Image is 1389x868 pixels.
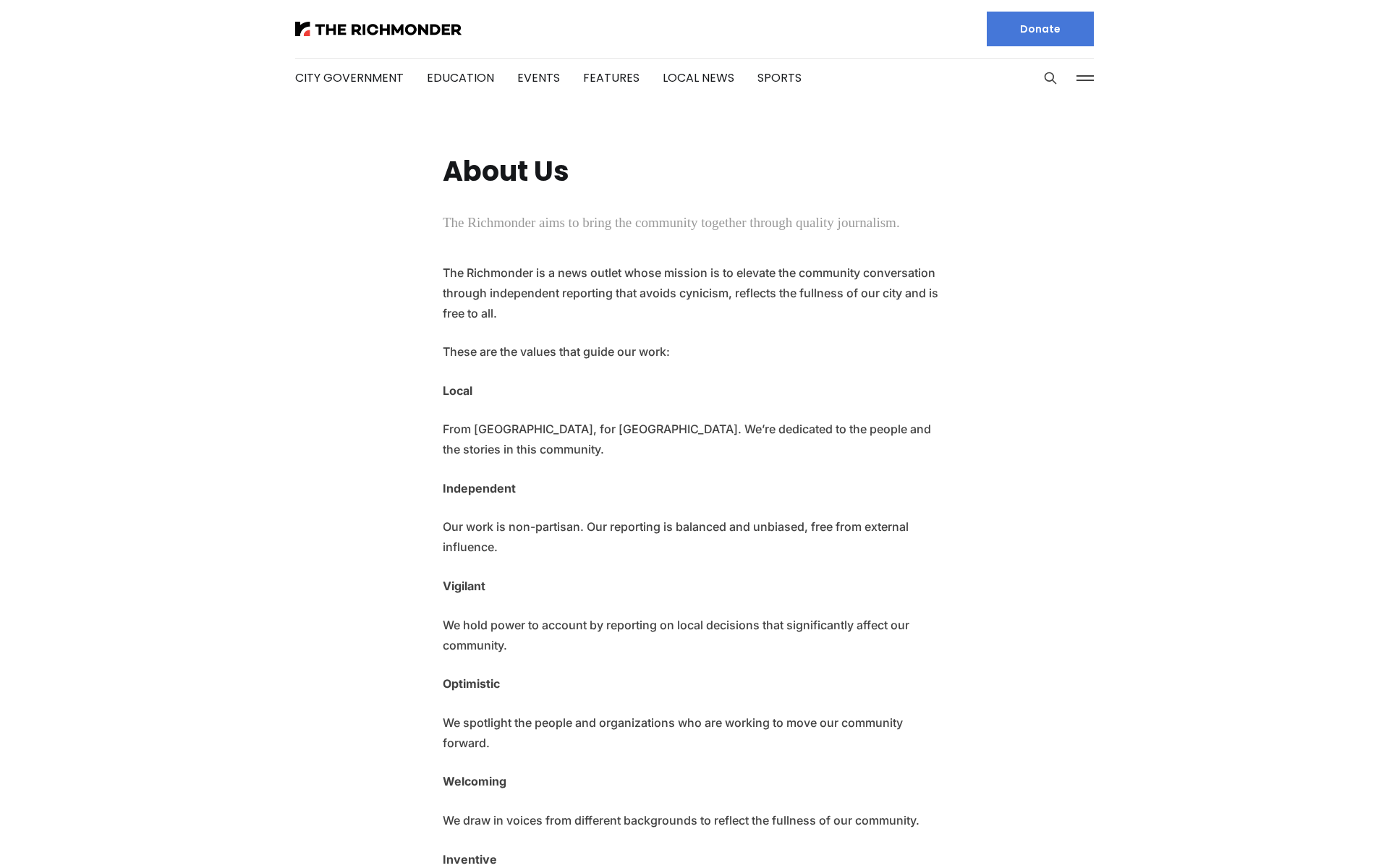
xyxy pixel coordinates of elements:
[443,341,946,362] p: These are the values that guide our work:
[443,516,946,557] p: Our work is non-partisan. Our reporting is balanced and unbiased, free from external influence.
[443,712,946,753] p: We spotlight the people and organizations who are working to move our community forward.
[1040,67,1061,89] button: Search this site
[443,213,900,234] p: The Richmonder aims to bring the community together through quality journalism.
[583,69,640,86] a: Features
[443,481,516,495] strong: Independent
[517,69,560,86] a: Events
[427,69,494,86] a: Education
[443,810,946,830] p: We draw in voices from different backgrounds to reflect the fullness of our community.
[295,69,404,86] a: City Government
[443,676,500,691] strong: Optimistic
[443,852,497,867] strong: Inventive
[443,774,506,788] strong: Welcoming
[1267,797,1389,868] iframe: portal-trigger
[443,419,946,459] p: From [GEOGRAPHIC_DATA], for [GEOGRAPHIC_DATA]. We’re dedicated to the people and the stories in t...
[443,383,472,398] strong: Local
[663,69,734,86] a: Local News
[757,69,802,86] a: Sports
[295,22,462,36] img: The Richmonder
[443,579,485,593] strong: Vigilant
[443,615,946,655] p: We hold power to account by reporting on local decisions that significantly affect our community.
[443,156,569,187] h1: About Us
[987,12,1094,46] a: Donate
[443,263,946,323] p: The Richmonder is a news outlet whose mission is to elevate the community conversation through in...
